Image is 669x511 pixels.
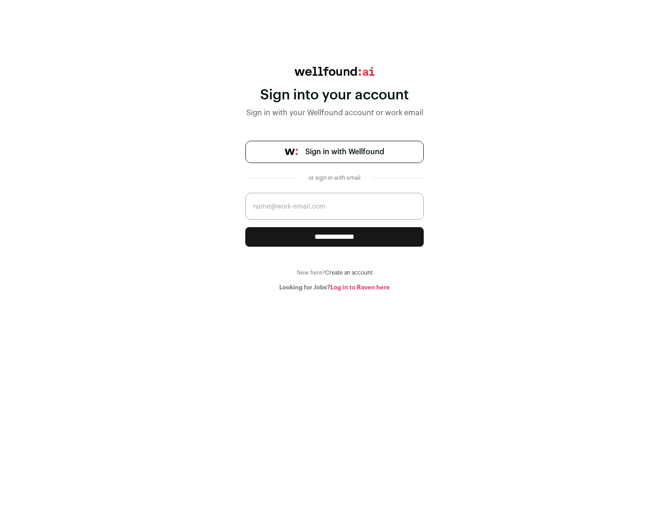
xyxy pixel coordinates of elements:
[245,269,424,276] div: New here?
[245,87,424,104] div: Sign into your account
[245,141,424,163] a: Sign in with Wellfound
[245,107,424,118] div: Sign in with your Wellfound account or work email
[245,193,424,220] input: name@work-email.com
[285,149,298,155] img: wellfound-symbol-flush-black-fb3c872781a75f747ccb3a119075da62bfe97bd399995f84a933054e44a575c4.png
[325,270,373,275] a: Create an account
[305,174,364,182] div: or sign in with email
[305,146,384,157] span: Sign in with Wellfound
[295,67,374,76] img: wellfound:ai
[245,284,424,291] div: Looking for Jobs?
[330,284,390,290] a: Log in to Raven here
